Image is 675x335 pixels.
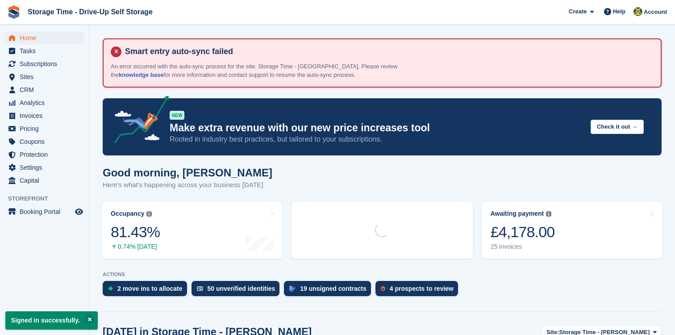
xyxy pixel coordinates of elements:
[20,161,73,174] span: Settings
[192,281,284,301] a: 50 unverified identities
[111,223,160,241] div: 81.43%
[4,174,84,187] a: menu
[20,32,73,44] span: Home
[20,122,73,135] span: Pricing
[103,167,272,179] h1: Good morning, [PERSON_NAME]
[20,71,73,83] span: Sites
[633,7,642,16] img: Zain Sarwar
[20,174,73,187] span: Capital
[4,32,84,44] a: menu
[491,210,544,218] div: Awaiting payment
[284,281,375,301] a: 19 unsigned contracts
[74,206,84,217] a: Preview store
[20,148,73,161] span: Protection
[119,71,163,78] a: knowledge base
[8,194,89,203] span: Storefront
[7,5,21,19] img: stora-icon-8386f47178a22dfd0bd8f6a31ec36ba5ce8667c1dd55bd0f319d3a0aa187defe.svg
[381,286,385,291] img: prospect-51fa495bee0391a8d652442698ab0144808aea92771e9ea1ae160a38d050c398.svg
[4,109,84,122] a: menu
[390,285,454,292] div: 4 prospects to review
[208,285,275,292] div: 50 unverified identities
[20,84,73,96] span: CRM
[108,286,113,291] img: move_ins_to_allocate_icon-fdf77a2bb77ea45bf5b3d319d69a93e2d87916cf1d5bf7949dd705db3b84f3ca.svg
[103,272,662,277] p: ACTIONS
[4,135,84,148] a: menu
[4,45,84,57] a: menu
[102,202,283,259] a: Occupancy 81.43% 0.74% [DATE]
[613,7,625,16] span: Help
[4,58,84,70] a: menu
[20,58,73,70] span: Subscriptions
[491,243,555,251] div: 25 invoices
[644,8,667,17] span: Account
[289,286,296,291] img: contract_signature_icon-13c848040528278c33f63329250d36e43548de30e8caae1d1a13099fd9432cc5.svg
[117,285,183,292] div: 2 move ins to allocate
[170,134,583,144] p: Rooted in industry best practices, but tailored to your subscriptions.
[546,211,551,217] img: icon-info-grey-7440780725fd019a000dd9b08b2336e03edf1995a4989e88bcd33f0948082b44.svg
[300,285,367,292] div: 19 unsigned contracts
[111,243,160,251] div: 0.74% [DATE]
[24,4,156,19] a: Storage Time - Drive-Up Self Storage
[591,120,644,134] button: Check it out →
[4,71,84,83] a: menu
[170,121,583,134] p: Make extra revenue with our new price increases tool
[103,180,272,190] p: Here's what's happening across your business [DATE]
[20,96,73,109] span: Analytics
[5,311,98,330] p: Signed in successfully.
[146,211,152,217] img: icon-info-grey-7440780725fd019a000dd9b08b2336e03edf1995a4989e88bcd33f0948082b44.svg
[111,210,144,218] div: Occupancy
[170,111,184,120] div: NEW
[4,161,84,174] a: menu
[20,135,73,148] span: Coupons
[107,96,169,147] img: price-adjustments-announcement-icon-8257ccfd72463d97f412b2fc003d46551f7dbcb40ab6d574587a9cd5c0d94...
[20,109,73,122] span: Invoices
[20,45,73,57] span: Tasks
[4,84,84,96] a: menu
[197,286,203,291] img: verify_identity-adf6edd0f0f0b5bbfe63781bf79b02c33cf7c696d77639b501bdc392416b5a36.svg
[111,62,423,80] p: An error occurred with the auto-sync process for the site: Storage Time - [GEOGRAPHIC_DATA]. Plea...
[491,223,555,241] div: £4,178.00
[20,205,73,218] span: Booking Portal
[482,202,662,259] a: Awaiting payment £4,178.00 25 invoices
[4,96,84,109] a: menu
[375,281,462,301] a: 4 prospects to review
[121,46,654,57] h4: Smart entry auto-sync failed
[4,205,84,218] a: menu
[4,122,84,135] a: menu
[103,281,192,301] a: 2 move ins to allocate
[569,7,587,16] span: Create
[4,148,84,161] a: menu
